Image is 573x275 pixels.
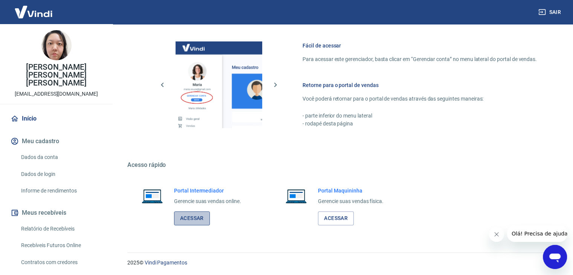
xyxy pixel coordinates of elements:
a: Relatório de Recebíveis [18,221,104,237]
a: Contratos com credores [18,255,104,270]
p: [PERSON_NAME] [PERSON_NAME] [PERSON_NAME] [6,63,107,87]
a: Dados de login [18,167,104,182]
a: Dados da conta [18,150,104,165]
h6: Fácil de acessar [303,42,537,49]
a: Recebíveis Futuros Online [18,238,104,253]
p: [EMAIL_ADDRESS][DOMAIN_NAME] [15,90,98,98]
img: Imagem da dashboard mostrando o botão de gerenciar conta na sidebar no lado esquerdo [176,41,262,128]
img: Imagem de um notebook aberto [136,187,168,205]
img: Vindi [9,0,58,23]
p: - rodapé desta página [303,120,537,128]
img: Imagem de um notebook aberto [280,187,312,205]
p: - parte inferior do menu lateral [303,112,537,120]
button: Meus recebíveis [9,205,104,221]
img: a3b2c65e-64e8-4056-8ebb-f0929d05558c.jpeg [41,30,72,60]
iframe: Mensagem da empresa [507,225,567,242]
p: Gerencie suas vendas online. [174,197,241,205]
a: Vindi Pagamentos [145,260,187,266]
a: Informe de rendimentos [18,183,104,199]
p: Para acessar este gerenciador, basta clicar em “Gerenciar conta” no menu lateral do portal de ven... [303,55,537,63]
h5: Acesso rápido [127,161,555,169]
a: Início [9,110,104,127]
h6: Portal Intermediador [174,187,241,194]
a: Acessar [318,211,354,225]
button: Sair [537,5,564,19]
p: Gerencie suas vendas física. [318,197,384,205]
h6: Retorne para o portal de vendas [303,81,537,89]
h6: Portal Maquininha [318,187,384,194]
p: Você poderá retornar para o portal de vendas através das seguintes maneiras: [303,95,537,103]
button: Meu cadastro [9,133,104,150]
p: 2025 © [127,259,555,267]
iframe: Botão para abrir a janela de mensagens [543,245,567,269]
a: Acessar [174,211,210,225]
iframe: Fechar mensagem [489,227,504,242]
span: Olá! Precisa de ajuda? [5,5,63,11]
